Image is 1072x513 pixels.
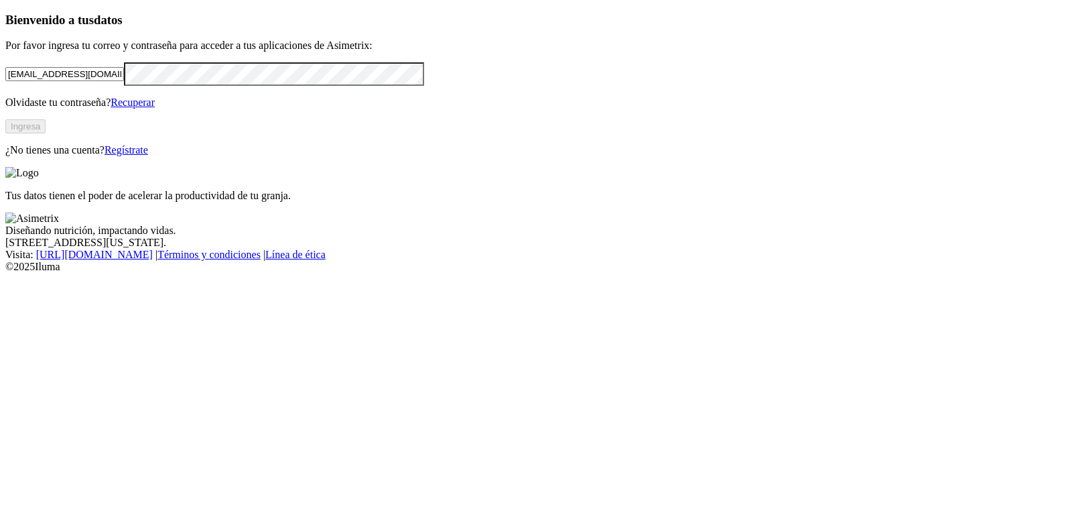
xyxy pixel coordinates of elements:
a: [URL][DOMAIN_NAME] [36,249,153,260]
div: Diseñando nutrición, impactando vidas. [5,225,1067,237]
p: Tus datos tienen el poder de acelerar la productividad de tu granja. [5,190,1067,202]
a: Términos y condiciones [157,249,261,260]
span: datos [94,13,123,27]
div: Visita : | | [5,249,1067,261]
div: [STREET_ADDRESS][US_STATE]. [5,237,1067,249]
input: Tu correo [5,67,124,81]
h3: Bienvenido a tus [5,13,1067,27]
a: Línea de ética [265,249,326,260]
img: Logo [5,167,39,179]
a: Recuperar [111,97,155,108]
a: Regístrate [105,144,148,156]
p: Olvidaste tu contraseña? [5,97,1067,109]
p: ¿No tienes una cuenta? [5,144,1067,156]
img: Asimetrix [5,213,59,225]
div: © 2025 Iluma [5,261,1067,273]
p: Por favor ingresa tu correo y contraseña para acceder a tus aplicaciones de Asimetrix: [5,40,1067,52]
button: Ingresa [5,119,46,133]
